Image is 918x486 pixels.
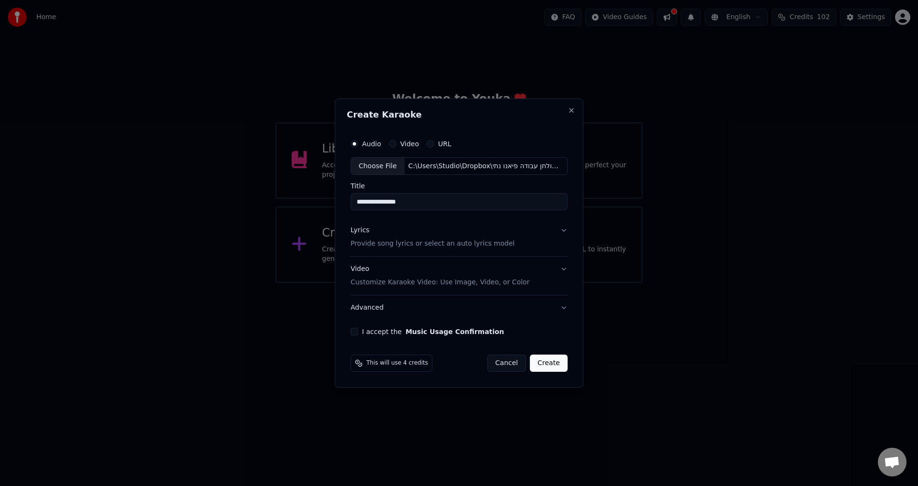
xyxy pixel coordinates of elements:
label: Audio [362,140,381,147]
label: Title [350,183,568,190]
p: Provide song lyrics or select an auto lyrics model [350,239,514,249]
button: Cancel [487,355,526,372]
div: C:\Users\Studio\Dropbox\שולחן עבודה פיאנו נתי P\אל תלכי לי\אל תלכי לי דוגמא.mp3 [404,162,567,171]
button: LyricsProvide song lyrics or select an auto lyrics model [350,218,568,257]
div: Lyrics [350,226,369,236]
div: Choose File [351,158,404,175]
label: I accept the [362,328,504,335]
h2: Create Karaoke [347,110,571,119]
button: Advanced [350,295,568,320]
label: Video [400,140,419,147]
p: Customize Karaoke Video: Use Image, Video, or Color [350,278,529,287]
button: VideoCustomize Karaoke Video: Use Image, Video, or Color [350,257,568,295]
span: This will use 4 credits [366,359,428,367]
button: Create [530,355,568,372]
button: I accept the [405,328,504,335]
div: Video [350,265,529,288]
label: URL [438,140,451,147]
